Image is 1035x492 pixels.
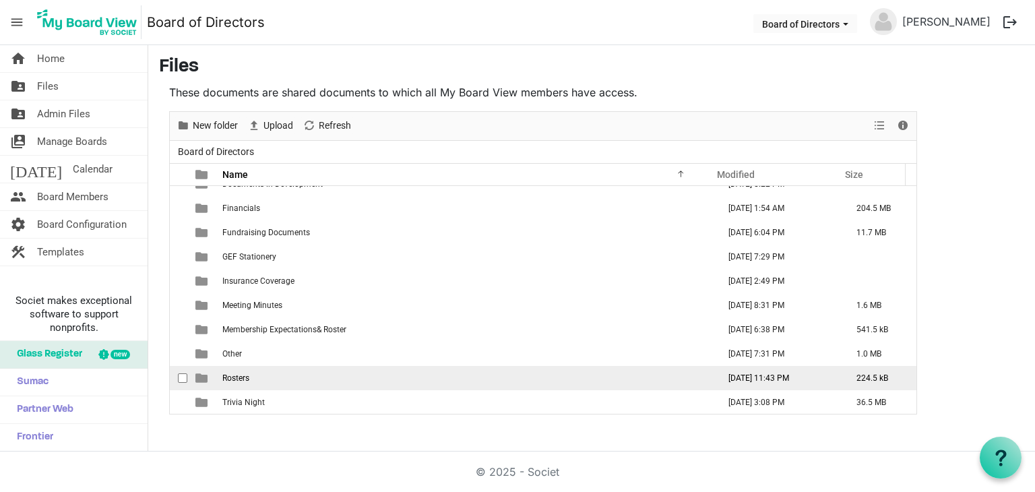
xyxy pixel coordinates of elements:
[170,390,187,414] td: checkbox
[4,9,30,35] span: menu
[714,269,842,293] td: February 01, 2024 2:49 PM column header Modified
[37,100,90,127] span: Admin Files
[298,112,356,140] div: Refresh
[187,293,218,317] td: is template cell column header type
[897,8,996,35] a: [PERSON_NAME]
[222,398,265,407] span: Trivia Night
[714,366,842,390] td: July 16, 2025 11:43 PM column header Modified
[37,128,107,155] span: Manage Boards
[10,128,26,155] span: switch_account
[222,325,346,334] span: Membership Expectations& Roster
[170,196,187,220] td: checkbox
[842,220,916,245] td: 11.7 MB is template cell column header Size
[842,245,916,269] td: is template cell column header Size
[175,117,241,134] button: New folder
[714,196,842,220] td: August 04, 2025 1:54 AM column header Modified
[73,156,113,183] span: Calendar
[714,220,842,245] td: July 14, 2025 6:04 PM column header Modified
[842,317,916,342] td: 541.5 kB is template cell column header Size
[187,269,218,293] td: is template cell column header type
[10,424,53,451] span: Frontier
[717,169,755,180] span: Modified
[159,56,1024,79] h3: Files
[170,317,187,342] td: checkbox
[187,220,218,245] td: is template cell column header type
[10,369,49,396] span: Sumac
[870,8,897,35] img: no-profile-picture.svg
[191,117,239,134] span: New folder
[218,245,714,269] td: GEF Stationery is template cell column header Name
[10,100,26,127] span: folder_shared
[218,269,714,293] td: Insurance Coverage is template cell column header Name
[33,5,142,39] img: My Board View Logo
[218,366,714,390] td: Rosters is template cell column header Name
[37,183,108,210] span: Board Members
[842,366,916,390] td: 224.5 kB is template cell column header Size
[187,245,218,269] td: is template cell column header type
[842,196,916,220] td: 204.5 MB is template cell column header Size
[476,465,559,479] a: © 2025 - Societ
[187,317,218,342] td: is template cell column header type
[222,169,248,180] span: Name
[243,112,298,140] div: Upload
[187,366,218,390] td: is template cell column header type
[10,341,82,368] span: Glass Register
[172,112,243,140] div: New folder
[871,117,887,134] button: View dropdownbutton
[222,301,282,310] span: Meeting Minutes
[301,117,354,134] button: Refresh
[37,45,65,72] span: Home
[170,366,187,390] td: checkbox
[894,117,912,134] button: Details
[222,252,276,262] span: GEF Stationery
[10,183,26,210] span: people
[187,342,218,366] td: is template cell column header type
[842,390,916,414] td: 36.5 MB is template cell column header Size
[714,245,842,269] td: August 13, 2023 7:29 PM column header Modified
[222,228,310,237] span: Fundraising Documents
[222,349,242,359] span: Other
[222,373,249,383] span: Rosters
[891,112,914,140] div: Details
[37,211,127,238] span: Board Configuration
[218,196,714,220] td: Financials is template cell column header Name
[170,293,187,317] td: checkbox
[753,14,857,33] button: Board of Directors dropdownbutton
[218,342,714,366] td: Other is template cell column header Name
[10,211,26,238] span: settings
[842,342,916,366] td: 1.0 MB is template cell column header Size
[714,317,842,342] td: July 20, 2025 6:38 PM column header Modified
[996,8,1024,36] button: logout
[170,245,187,269] td: checkbox
[169,84,917,100] p: These documents are shared documents to which all My Board View members have access.
[6,294,142,334] span: Societ makes exceptional software to support nonprofits.
[187,390,218,414] td: is template cell column header type
[869,112,891,140] div: View
[714,342,842,366] td: August 13, 2023 7:31 PM column header Modified
[317,117,352,134] span: Refresh
[262,117,294,134] span: Upload
[170,220,187,245] td: checkbox
[222,179,323,189] span: Documents in Development
[222,204,260,213] span: Financials
[170,342,187,366] td: checkbox
[714,390,842,414] td: November 26, 2024 3:08 PM column header Modified
[245,117,296,134] button: Upload
[842,269,916,293] td: is template cell column header Size
[175,144,257,160] span: Board of Directors
[10,45,26,72] span: home
[218,390,714,414] td: Trivia Night is template cell column header Name
[714,293,842,317] td: June 16, 2025 8:31 PM column header Modified
[218,220,714,245] td: Fundraising Documents is template cell column header Name
[218,317,714,342] td: Membership Expectations& Roster is template cell column header Name
[10,396,73,423] span: Partner Web
[111,350,130,359] div: new
[222,276,294,286] span: Insurance Coverage
[147,9,265,36] a: Board of Directors
[842,293,916,317] td: 1.6 MB is template cell column header Size
[37,73,59,100] span: Files
[37,239,84,266] span: Templates
[187,196,218,220] td: is template cell column header type
[10,73,26,100] span: folder_shared
[10,156,62,183] span: [DATE]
